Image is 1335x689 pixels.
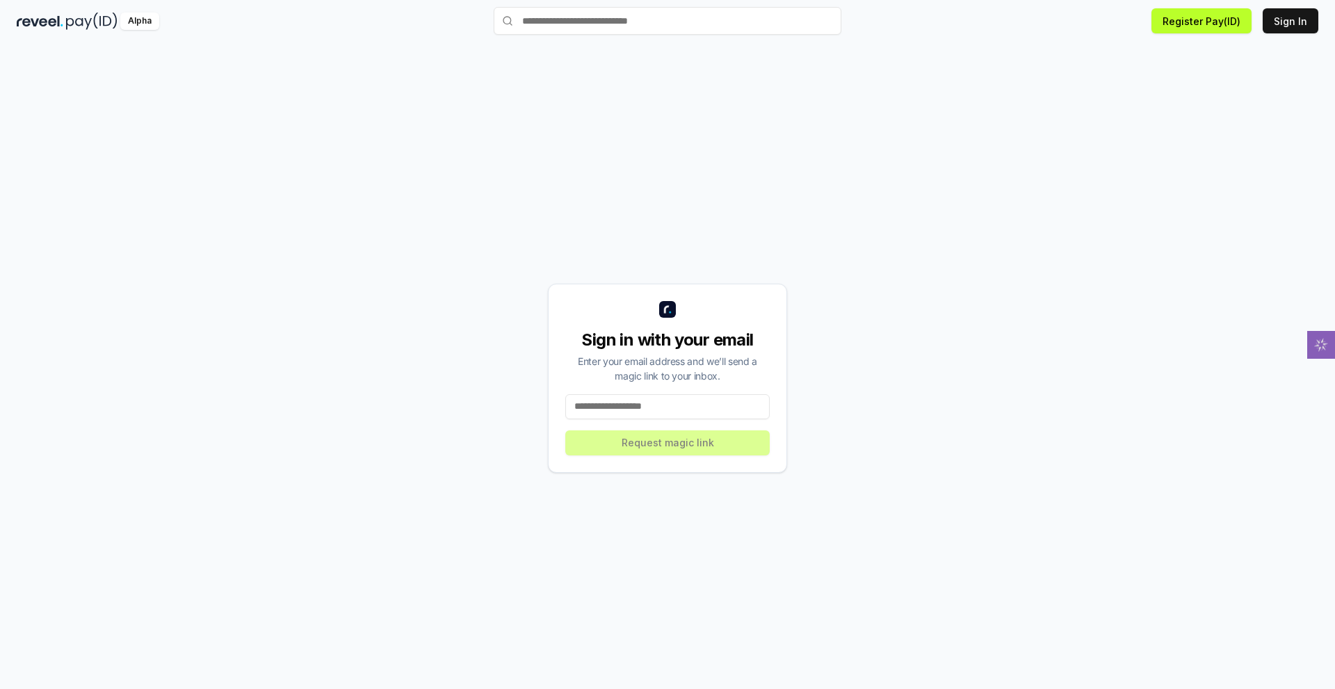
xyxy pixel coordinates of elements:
div: Enter your email address and we’ll send a magic link to your inbox. [565,354,770,383]
button: Register Pay(ID) [1151,8,1252,33]
div: Alpha [120,13,159,30]
button: Sign In [1263,8,1318,33]
img: logo_small [659,301,676,318]
img: reveel_dark [17,13,63,30]
div: Sign in with your email [565,329,770,351]
img: pay_id [66,13,118,30]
